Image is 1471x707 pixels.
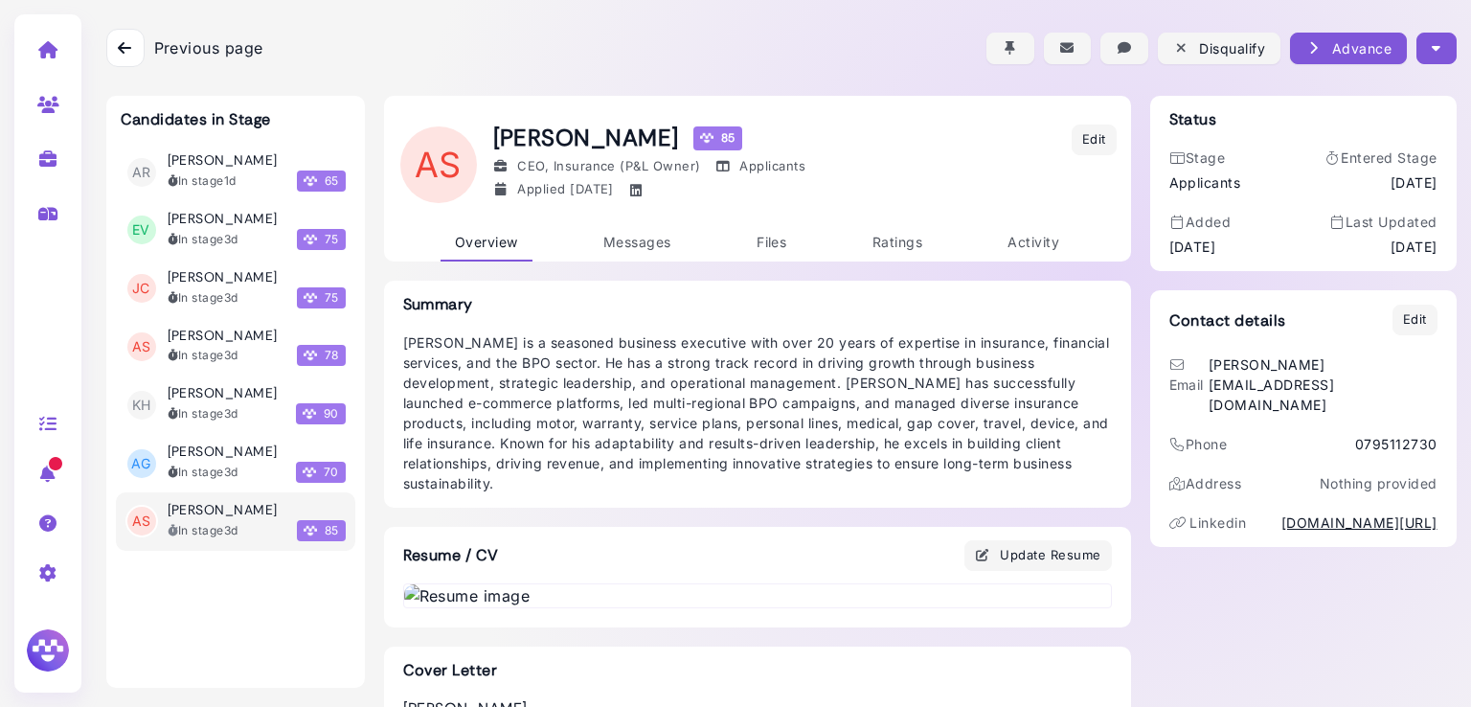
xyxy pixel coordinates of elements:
h3: [PERSON_NAME] [168,269,278,285]
h3: Contact details [1169,311,1286,330]
a: Previous page [106,29,263,67]
span: 75 [297,287,346,308]
div: Added [1169,212,1232,232]
div: In stage [168,289,238,307]
span: Previous page [154,36,263,59]
time: 2025-08-24T01:37:16.859Z [224,173,237,188]
time: Aug 21, 2025 [1391,172,1437,193]
span: Overview [455,234,518,250]
span: Files [757,234,786,250]
time: 2025-08-21T17:33:35.013Z [224,348,238,362]
div: Applicants [715,157,806,176]
div: Phone [1169,434,1228,454]
img: Megan Score [303,466,316,479]
span: EV [127,216,156,244]
img: Megan Score [304,233,317,246]
div: Update Resume [975,545,1101,565]
a: Files [742,224,801,262]
time: Aug 21, 2025 [570,181,614,196]
div: Edit [1082,130,1106,149]
span: JC [127,274,156,303]
div: 85 [693,126,742,149]
h3: Summary [403,295,1112,313]
h3: [PERSON_NAME] [168,152,278,169]
button: Update Resume [964,540,1112,571]
h3: [PERSON_NAME] [168,444,278,460]
button: Edit [1072,125,1117,155]
div: Edit [1403,310,1427,330]
time: [DATE] [1169,237,1216,257]
span: 70 [296,462,346,483]
div: Entered Stage [1324,148,1437,168]
h3: [PERSON_NAME] [168,211,278,227]
h3: Cover Letter [403,661,1112,679]
h3: Resume / CV [384,527,518,583]
time: 2025-08-21T16:22:08.666Z [224,406,238,421]
div: Address [1169,473,1242,493]
a: [DOMAIN_NAME][URL] [1281,513,1437,533]
h3: Status [1169,110,1217,128]
button: Edit [1392,305,1437,335]
img: Megan Score [304,174,317,188]
h3: Candidates in Stage [121,110,271,128]
img: Megan Score [304,349,317,362]
span: Ratings [872,234,922,250]
span: 78 [297,345,346,366]
div: Last Updated [1328,212,1437,232]
img: Megan Score [700,131,713,145]
div: [PERSON_NAME][EMAIL_ADDRESS][DOMAIN_NAME] [1209,354,1437,415]
span: AR [127,158,156,187]
time: 2025-08-21T14:21:56.000Z [224,523,238,537]
div: Applicants [1169,172,1241,193]
div: In stage [168,231,238,248]
div: In stage [168,347,238,364]
div: Advance [1305,38,1392,58]
time: 2025-08-21T21:34:26.802Z [224,290,238,305]
img: Megan Score [304,524,317,537]
h3: [PERSON_NAME] [168,328,278,344]
span: Activity [1007,234,1059,250]
div: In stage [168,522,238,539]
span: AS [127,332,156,361]
a: https://linkedin.com/in/andrewsommerville [628,180,650,200]
div: Disqualify [1173,38,1265,58]
time: 2025-08-21T15:07:48.008Z [224,465,238,479]
a: Overview [441,224,532,262]
span: AS [400,126,477,203]
div: In stage [168,405,238,422]
div: Email [1169,354,1204,415]
button: Disqualify [1158,33,1280,64]
a: Messages [589,224,686,262]
span: AG [127,449,156,478]
img: Megan Score [303,407,316,421]
span: 85 [297,520,346,541]
time: 2025-08-21T22:53:15.331Z [224,232,238,246]
img: Megan [24,627,72,674]
a: Activity [993,224,1074,262]
span: 65 [297,171,346,192]
span: linkedin [1189,514,1246,531]
h3: [PERSON_NAME] [168,502,278,518]
button: Advance [1290,33,1407,64]
div: In stage [168,172,237,190]
a: Ratings [858,224,937,262]
span: Messages [603,234,671,250]
span: 75 [297,229,346,250]
img: Resume image [404,584,1111,607]
img: Megan Score [304,291,317,305]
h3: [PERSON_NAME] [168,385,278,401]
span: 90 [296,403,346,424]
div: Applied [493,180,614,200]
span: AS [127,507,156,536]
div: Stage [1169,148,1241,168]
p: Nothing provided [1320,473,1437,493]
time: [DATE] [1391,237,1437,257]
div: In stage [168,464,238,481]
div: 0795112730 [1355,434,1437,454]
p: [PERSON_NAME] is a seasoned business executive with over 20 years of expertise in insurance, fina... [403,332,1112,493]
h1: [PERSON_NAME] [493,125,806,152]
div: CEO, Insurance (P&L Owner) [493,157,701,176]
span: KH [127,391,156,420]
